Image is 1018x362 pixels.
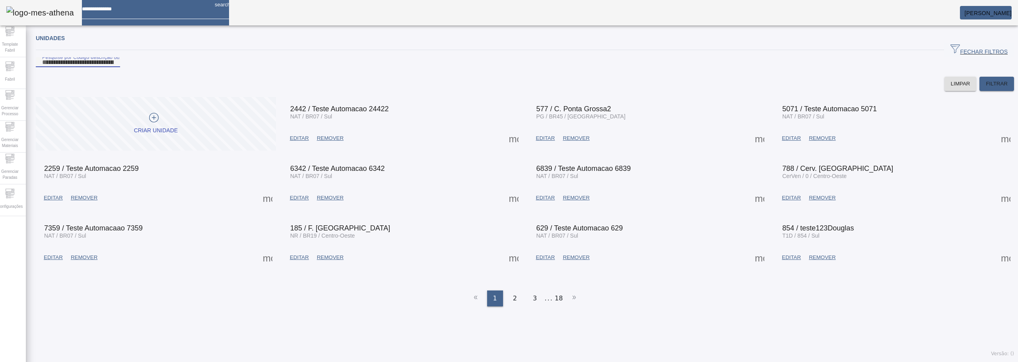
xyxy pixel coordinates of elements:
[290,232,355,239] span: NR / BR19 / Centro-Oeste
[286,131,313,145] button: EDITAR
[260,191,275,205] button: Mais
[290,165,385,172] span: 6342 / Teste Automacao 6342
[944,77,977,91] button: LIMPAR
[991,351,1014,356] span: Versão: ()
[563,134,589,142] span: REMOVER
[559,131,593,145] button: REMOVER
[782,134,801,142] span: EDITAR
[979,77,1014,91] button: FILTRAR
[809,134,835,142] span: REMOVER
[44,224,143,232] span: 7359 / Teste Automacaao 7359
[44,254,63,261] span: EDITAR
[260,250,275,265] button: Mais
[752,250,767,265] button: Mais
[536,134,555,142] span: EDITAR
[44,165,139,172] span: 2259 / Teste Automacao 2259
[40,191,67,205] button: EDITAR
[532,250,559,265] button: EDITAR
[290,254,309,261] span: EDITAR
[536,105,611,113] span: 577 / C. Ponta Grossa2
[999,250,1013,265] button: Mais
[782,105,877,113] span: 5071 / Teste Automacao 5071
[559,191,593,205] button: REMOVER
[999,191,1013,205] button: Mais
[313,131,348,145] button: REMOVER
[563,254,589,261] span: REMOVER
[67,250,101,265] button: REMOVER
[944,43,1014,57] button: FECHAR FILTROS
[317,254,344,261] span: REMOVER
[778,131,805,145] button: EDITAR
[782,232,819,239] span: T1D / 854 / Sul
[536,173,578,179] span: NAT / BR07 / Sul
[317,194,344,202] span: REMOVER
[507,191,521,205] button: Mais
[536,165,631,172] span: 6839 / Teste Automacao 6839
[782,173,847,179] span: CerVen / 0 / Centro-Oeste
[752,131,767,145] button: Mais
[809,254,835,261] span: REMOVER
[290,194,309,202] span: EDITAR
[513,294,517,303] span: 2
[67,191,101,205] button: REMOVER
[536,254,555,261] span: EDITAR
[986,80,1008,88] span: FILTRAR
[71,194,97,202] span: REMOVER
[290,173,332,179] span: NAT / BR07 / Sul
[809,194,835,202] span: REMOVER
[559,250,593,265] button: REMOVER
[805,131,839,145] button: REMOVER
[555,290,563,306] li: 18
[36,35,65,41] span: Unidades
[44,194,63,202] span: EDITAR
[532,131,559,145] button: EDITAR
[778,250,805,265] button: EDITAR
[782,113,824,120] span: NAT / BR07 / Sul
[752,191,767,205] button: Mais
[563,194,589,202] span: REMOVER
[782,165,893,172] span: 788 / Cerv. [GEOGRAPHIC_DATA]
[44,232,86,239] span: NAT / BR07 / Sul
[42,54,132,60] mat-label: Pesquise por Código descrição ou sigla
[134,127,178,135] div: Criar unidade
[44,173,86,179] span: NAT / BR07 / Sul
[536,224,623,232] span: 629 / Teste Automacao 629
[286,250,313,265] button: EDITAR
[536,232,578,239] span: NAT / BR07 / Sul
[536,194,555,202] span: EDITAR
[536,113,626,120] span: PG / BR45 / [GEOGRAPHIC_DATA]
[2,74,17,85] span: Fabril
[782,224,854,232] span: 854 / teste123Douglas
[36,97,276,151] button: Criar unidade
[286,191,313,205] button: EDITAR
[317,134,344,142] span: REMOVER
[313,191,348,205] button: REMOVER
[507,131,521,145] button: Mais
[290,134,309,142] span: EDITAR
[507,250,521,265] button: Mais
[532,191,559,205] button: EDITAR
[778,191,805,205] button: EDITAR
[40,250,67,265] button: EDITAR
[6,6,74,19] img: logo-mes-athena
[533,294,537,303] span: 3
[999,131,1013,145] button: Mais
[290,224,390,232] span: 185 / F. [GEOGRAPHIC_DATA]
[313,250,348,265] button: REMOVER
[805,250,839,265] button: REMOVER
[290,105,389,113] span: 2442 / Teste Automacao 24422
[290,113,332,120] span: NAT / BR07 / Sul
[950,44,1008,56] span: FECHAR FILTROS
[545,290,553,306] li: ...
[71,254,97,261] span: REMOVER
[965,10,1012,16] span: [PERSON_NAME]
[782,254,801,261] span: EDITAR
[805,191,839,205] button: REMOVER
[782,194,801,202] span: EDITAR
[951,80,970,88] span: LIMPAR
